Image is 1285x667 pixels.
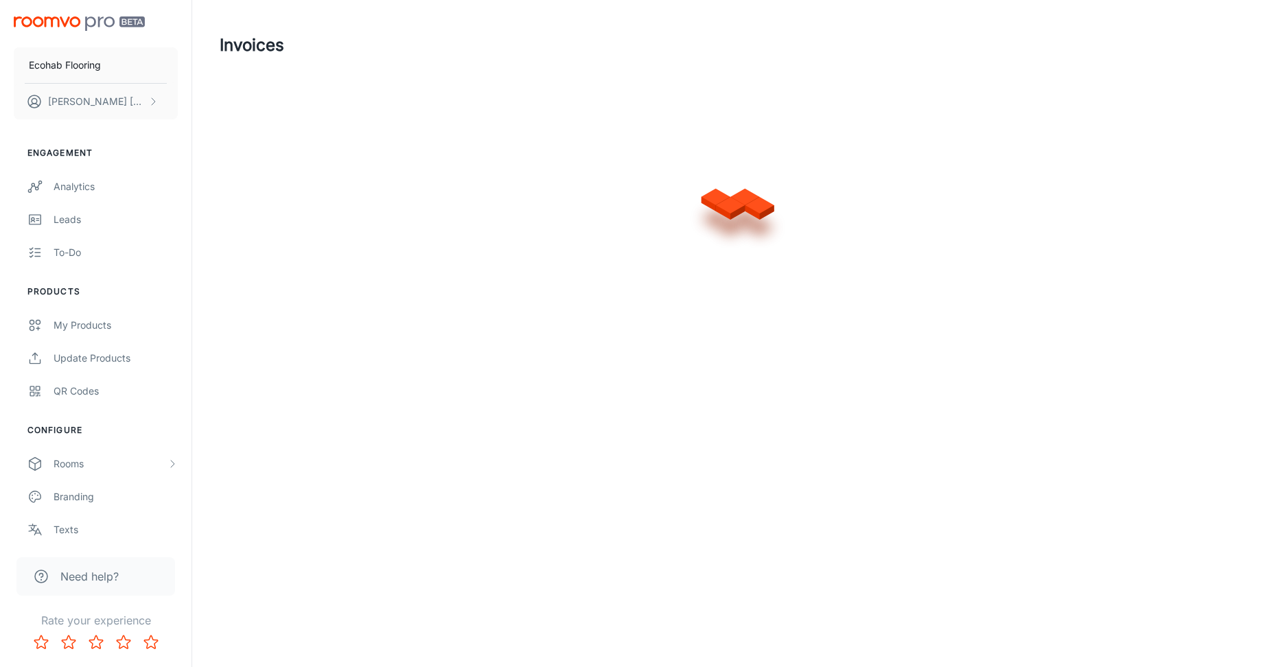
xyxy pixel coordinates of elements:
button: [PERSON_NAME] [PERSON_NAME] [14,84,178,119]
p: Ecohab Flooring [29,58,101,73]
div: My Products [54,318,178,333]
div: Analytics [54,179,178,194]
div: Leads [54,212,178,227]
p: [PERSON_NAME] [PERSON_NAME] [48,94,145,109]
img: Roomvo PRO Beta [14,16,145,31]
button: Ecohab Flooring [14,47,178,83]
h1: Invoices [220,33,284,58]
div: To-do [54,245,178,260]
div: Update Products [54,351,178,366]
